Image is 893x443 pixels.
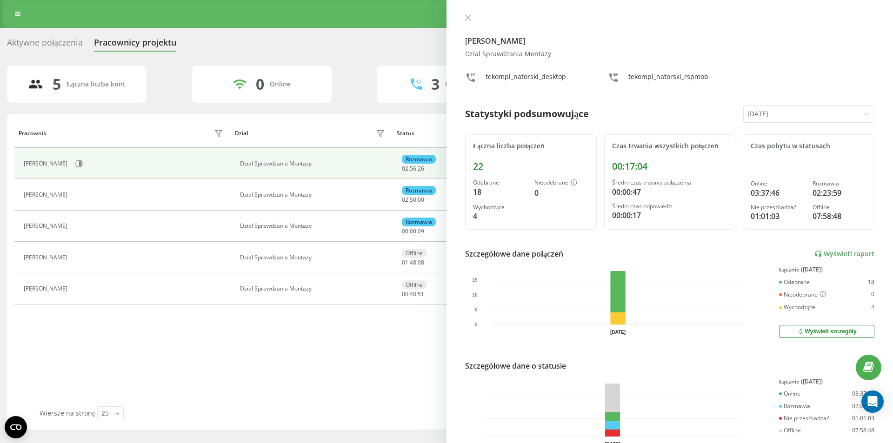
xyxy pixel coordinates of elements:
[402,259,424,266] div: : :
[40,409,95,417] span: Wiersze na stronę
[852,427,874,434] div: 07:58:48
[402,186,436,195] div: Rozmawia
[418,196,424,204] span: 00
[240,192,387,198] div: Dzial Sprawdzania Montazy
[473,204,527,211] div: Wychodzące
[465,360,566,371] div: Szczegółowe dane o statusie
[410,227,416,235] span: 00
[445,80,482,88] div: Rozmawiają
[256,75,264,93] div: 0
[751,204,805,211] div: Nie przeszkadzać
[402,290,408,298] span: 00
[813,180,866,187] div: Rozmawia
[779,291,826,298] div: Nieodebrane
[751,211,805,222] div: 01:01:03
[814,250,874,258] a: Wyświetl raport
[7,38,83,52] div: Aktywne połączenia
[94,38,176,52] div: Pracownicy projektu
[779,279,810,285] div: Odebrane
[779,415,829,422] div: Nie przeszkadzać
[472,278,478,283] text: 15
[475,307,478,312] text: 5
[612,142,728,150] div: Czas trwania wszystkich połączeń
[751,187,805,198] div: 03:37:46
[24,192,70,198] div: [PERSON_NAME]
[67,80,125,88] div: Łączna liczba kont
[813,187,866,198] div: 02:23:59
[534,179,588,187] div: Nieodebrane
[779,378,874,385] div: Łącznie ([DATE])
[534,187,588,198] div: 0
[465,50,874,58] div: Dzial Sprawdzania Montazy
[402,196,408,204] span: 02
[418,227,424,235] span: 09
[610,330,626,335] text: [DATE]
[101,409,109,418] div: 25
[486,72,566,86] div: tekompl_natorski_desktop
[240,160,387,167] div: Dzial Sprawdzania Montazy
[612,203,728,210] div: Średni czas odpowiedzi
[402,249,427,258] div: Offline
[861,390,884,413] div: Open Intercom Messenger
[813,211,866,222] div: 07:58:48
[871,304,874,311] div: 4
[418,165,424,172] span: 26
[24,285,70,292] div: [PERSON_NAME]
[24,254,70,261] div: [PERSON_NAME]
[240,254,387,261] div: Dzial Sprawdzania Montazy
[612,210,728,221] div: 00:00:17
[402,280,427,289] div: Offline
[402,197,424,203] div: : :
[402,165,424,172] div: : :
[402,228,424,235] div: : :
[402,227,408,235] span: 00
[871,291,874,298] div: 0
[751,180,805,187] div: Online
[852,403,874,410] div: 02:23:59
[612,179,728,186] div: Średni czas trwania połączenia
[431,75,440,93] div: 3
[852,415,874,422] div: 01:01:03
[402,155,436,164] div: Rozmawia
[410,258,416,266] span: 48
[813,204,866,211] div: Offline
[779,266,874,273] div: Łącznie ([DATE])
[402,291,424,298] div: : :
[628,72,708,86] div: tekompl_natorski_rspmob
[852,390,874,397] div: 03:37:46
[410,290,416,298] span: 40
[473,142,589,150] div: Łączna liczba połączeń
[402,258,408,266] span: 01
[473,211,527,222] div: 4
[465,248,563,259] div: Szczegółowe dane połączeń
[473,161,589,172] div: 22
[779,403,810,410] div: Rozmawia
[473,179,527,186] div: Odebrane
[473,186,527,198] div: 18
[472,292,478,298] text: 10
[779,390,800,397] div: Online
[240,223,387,229] div: Dzial Sprawdzania Montazy
[779,427,801,434] div: Offline
[751,142,866,150] div: Czas pobytu w statusach
[465,35,874,46] h4: [PERSON_NAME]
[410,196,416,204] span: 50
[397,130,414,137] div: Status
[868,279,874,285] div: 18
[465,107,589,121] div: Statystyki podsumowujące
[240,285,387,292] div: Dzial Sprawdzania Montazy
[24,223,70,229] div: [PERSON_NAME]
[53,75,61,93] div: 5
[402,218,436,226] div: Rozmawia
[779,325,874,338] button: Wyświetl szczegóły
[19,130,47,137] div: Pracownik
[418,290,424,298] span: 51
[24,160,70,167] div: [PERSON_NAME]
[475,322,478,327] text: 0
[797,328,856,335] div: Wyświetl szczegóły
[402,165,408,172] span: 02
[410,165,416,172] span: 56
[5,416,27,438] button: Open CMP widget
[270,80,291,88] div: Online
[418,258,424,266] span: 08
